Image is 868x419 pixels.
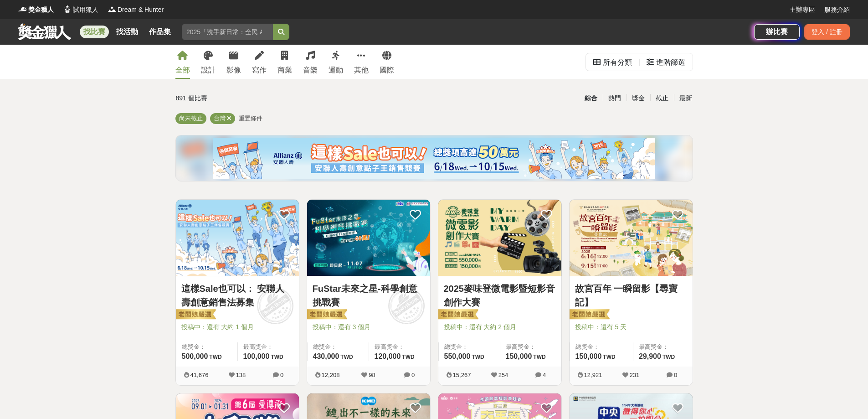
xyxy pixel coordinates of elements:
span: 15,267 [453,372,471,378]
span: 投稿中：還有 5 天 [575,322,687,332]
span: 重置條件 [239,115,262,122]
a: 辦比賽 [754,24,800,40]
span: 台灣 [214,115,226,122]
a: FuStar未來之星-科學創意挑戰賽 [313,282,425,309]
span: 430,000 [313,352,339,360]
span: 100,000 [243,352,270,360]
a: 2025麥味登微電影暨短影音創作大賽 [444,282,556,309]
img: Cover Image [438,200,561,276]
a: 找活動 [113,26,142,38]
span: 12,921 [584,372,602,378]
div: 設計 [201,65,216,76]
span: 試用獵人 [73,5,98,15]
a: Logo試用獵人 [63,5,98,15]
a: 服務介紹 [824,5,850,15]
span: 29,900 [639,352,661,360]
span: Dream & Hunter [118,5,164,15]
span: 0 [411,372,415,378]
span: 尚未截止 [179,115,203,122]
span: 投稿中：還有 大約 1 個月 [181,322,293,332]
img: Logo [63,5,72,14]
span: 總獎金： [313,342,363,352]
div: 891 個比賽 [176,90,348,106]
span: 0 [280,372,283,378]
span: TWD [402,354,414,360]
a: 運動 [329,45,343,79]
div: 運動 [329,65,343,76]
a: 影像 [226,45,241,79]
img: 老闆娘嚴選 [305,309,347,321]
span: TWD [472,354,484,360]
a: LogoDream & Hunter [108,5,164,15]
span: 231 [630,372,640,378]
span: 獎金獵人 [28,5,54,15]
img: Cover Image [176,200,299,276]
span: TWD [533,354,545,360]
div: 截止 [650,90,674,106]
span: 投稿中：還有 3 個月 [313,322,425,332]
img: 老闆娘嚴選 [437,309,478,321]
span: TWD [340,354,353,360]
span: 150,000 [575,352,602,360]
span: TWD [271,354,283,360]
span: 最高獎金： [506,342,556,352]
a: 商業 [277,45,292,79]
span: TWD [603,354,615,360]
div: 獎金 [627,90,650,106]
input: 2025「洗手新日常：全民 ALL IN」洗手歌全台徵選 [182,24,273,40]
span: 總獎金： [182,342,232,352]
span: TWD [209,354,221,360]
div: 其他 [354,65,369,76]
div: 熱門 [603,90,627,106]
a: 故宮百年 一瞬留影【尋寶記】 [575,282,687,309]
span: 12,208 [322,372,340,378]
div: 寫作 [252,65,267,76]
img: cf4fb443-4ad2-4338-9fa3-b46b0bf5d316.png [213,138,655,179]
span: 120,000 [375,352,401,360]
span: 150,000 [506,352,532,360]
span: 550,000 [444,352,471,360]
div: 登入 / 註冊 [804,24,850,40]
a: 全部 [175,45,190,79]
span: 4 [543,372,546,378]
div: 進階篩選 [656,53,685,72]
img: Cover Image [307,200,430,276]
a: Logo獎金獵人 [18,5,54,15]
img: 老闆娘嚴選 [568,309,610,321]
img: Logo [18,5,27,14]
span: 98 [369,372,375,378]
div: 國際 [380,65,394,76]
img: 老闆娘嚴選 [174,309,216,321]
span: 41,676 [190,372,209,378]
span: 最高獎金： [375,342,425,352]
span: 總獎金： [444,342,494,352]
a: 主辦專區 [790,5,815,15]
span: 0 [674,372,677,378]
a: 作品集 [145,26,175,38]
a: 這樣Sale也可以： 安聯人壽創意銷售法募集 [181,282,293,309]
img: Cover Image [570,200,693,276]
a: 設計 [201,45,216,79]
span: 最高獎金： [639,342,687,352]
div: 影像 [226,65,241,76]
span: 138 [236,372,246,378]
div: 最新 [674,90,698,106]
div: 音樂 [303,65,318,76]
a: 找比賽 [80,26,109,38]
div: 全部 [175,65,190,76]
span: 254 [498,372,508,378]
div: 商業 [277,65,292,76]
span: 投稿中：還有 大約 2 個月 [444,322,556,332]
a: 國際 [380,45,394,79]
div: 所有分類 [603,53,632,72]
span: 總獎金： [575,342,627,352]
a: 寫作 [252,45,267,79]
span: 最高獎金： [243,342,293,352]
span: 500,000 [182,352,208,360]
img: Logo [108,5,117,14]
